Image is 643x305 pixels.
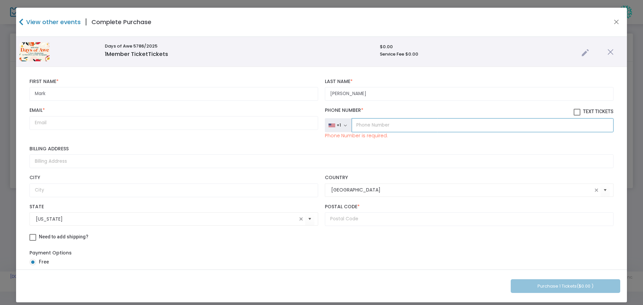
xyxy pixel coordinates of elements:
[81,16,91,28] span: |
[600,183,610,197] button: Select
[29,146,614,152] label: Billing Address
[297,215,305,223] span: clear
[305,212,314,226] button: Select
[29,249,72,256] label: Payment Options
[39,234,88,239] span: Need to add shipping?
[19,42,50,61] img: TicketEmailImage.png
[29,183,318,197] input: City
[29,154,614,168] input: Billing Address
[29,87,318,101] input: First Name
[36,258,49,265] span: Free
[29,79,318,85] label: First Name
[325,204,614,210] label: Postal Code
[105,44,373,49] h6: Days of Awe 5786/2025
[325,132,388,139] p: Phone Number is required.
[325,87,614,101] input: Last Name
[29,107,318,113] label: Email
[36,216,297,223] input: Select State
[148,50,168,58] span: Tickets
[325,175,614,181] label: Country
[24,17,81,26] h4: View other events
[29,204,318,210] label: State
[105,50,168,58] span: Member Ticket
[337,123,341,128] div: +1
[583,109,614,114] span: Text Tickets
[29,175,318,181] label: City
[608,49,614,55] img: cross.png
[325,212,614,226] input: Postal Code
[29,116,318,130] input: Email
[380,52,575,57] h6: Service Fee $0.00
[380,44,575,50] h6: $0.00
[325,118,352,132] button: +1
[352,118,614,132] input: Phone Number
[325,79,614,85] label: Last Name
[612,18,621,26] button: Close
[592,186,600,194] span: clear
[105,50,106,58] span: 1
[91,17,151,26] h4: Complete Purchase
[331,186,592,194] input: Select Country
[325,107,614,116] label: Phone Number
